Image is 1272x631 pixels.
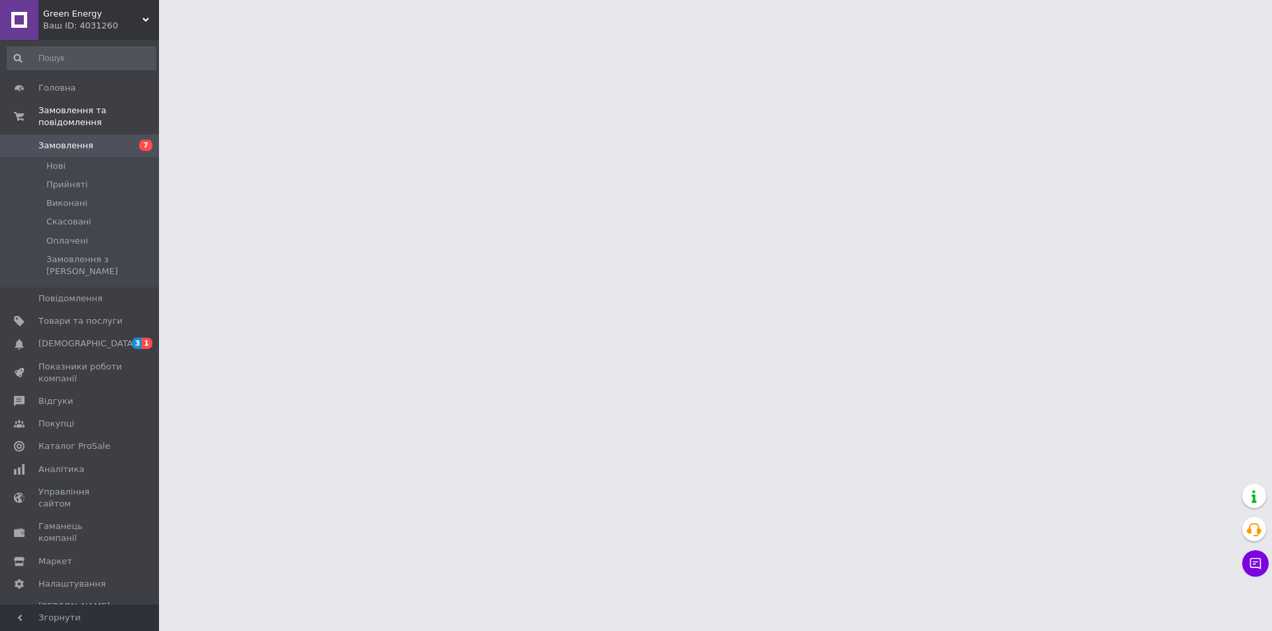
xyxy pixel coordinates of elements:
input: Пошук [7,46,156,70]
span: Товари та послуги [38,315,123,327]
span: Аналітика [38,463,84,475]
span: Відгуки [38,395,73,407]
span: Замовлення та повідомлення [38,105,159,128]
span: Гаманець компанії [38,520,123,544]
span: 7 [139,140,152,151]
span: 3 [132,338,142,349]
span: Повідомлення [38,293,103,305]
span: Замовлення [38,140,93,152]
span: Прийняті [46,179,87,191]
span: Замовлення з [PERSON_NAME] [46,254,155,277]
span: Маркет [38,556,72,567]
span: Нові [46,160,66,172]
span: Налаштування [38,578,106,590]
span: Green Energy [43,8,142,20]
span: Управління сайтом [38,486,123,510]
button: Чат з покупцем [1242,550,1269,577]
span: Покупці [38,418,74,430]
span: Показники роботи компанії [38,361,123,385]
span: [DEMOGRAPHIC_DATA] [38,338,136,350]
span: Оплачені [46,235,88,247]
span: 1 [142,338,152,349]
span: Виконані [46,197,87,209]
span: Скасовані [46,216,91,228]
span: Каталог ProSale [38,440,110,452]
div: Ваш ID: 4031260 [43,20,159,32]
span: Головна [38,82,76,94]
